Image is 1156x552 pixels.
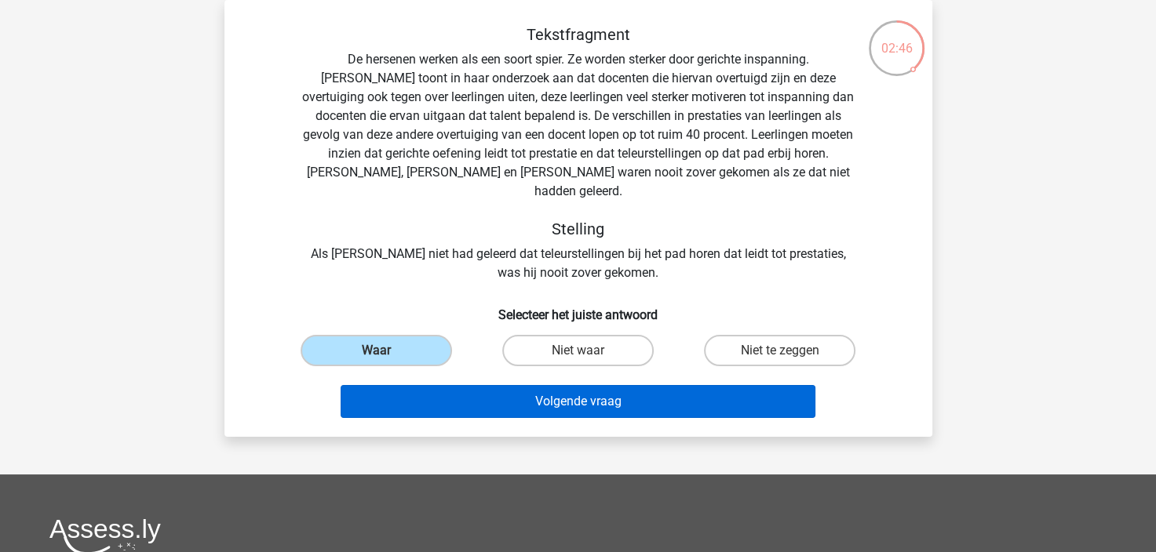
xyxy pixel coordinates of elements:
[867,19,926,58] div: 02:46
[301,335,452,366] label: Waar
[704,335,855,366] label: Niet te zeggen
[502,335,654,366] label: Niet waar
[250,295,907,322] h6: Selecteer het juiste antwoord
[300,25,857,44] h5: Tekstfragment
[341,385,815,418] button: Volgende vraag
[300,220,857,238] h5: Stelling
[250,25,907,282] div: De hersenen werken als een soort spier. Ze worden sterker door gerichte inspanning. [PERSON_NAME]...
